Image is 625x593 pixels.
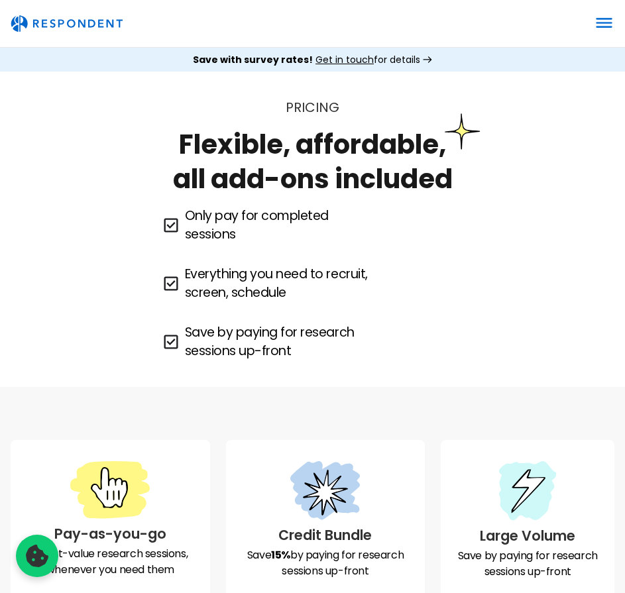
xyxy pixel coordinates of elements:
p: Save by paying for research sessions up-front [451,548,604,580]
div: for details [193,53,420,66]
h3: Large Volume [451,524,604,548]
h3: Pay-as-you-go [21,522,199,546]
span: Get in touch [315,53,374,66]
p: Great-value research sessions, whenever you need them [21,546,199,578]
p: Save by paying for research sessions up-front [237,547,415,579]
p: Save by paying for research sessions up-front [164,323,355,360]
strong: Save with survey rates! [193,53,313,66]
p: Everything you need to recruit, screen, schedule [164,265,368,302]
strong: 15% [271,547,290,563]
h1: Flexible, affordable, all add-ons included [173,126,453,197]
p: Only pay for completed sessions [164,207,329,244]
span: PRICING [286,98,339,117]
h3: Credit Bundle [237,523,415,547]
a: home [11,15,123,32]
div: menu [594,13,614,34]
img: Untitled UI logotext [11,15,123,32]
